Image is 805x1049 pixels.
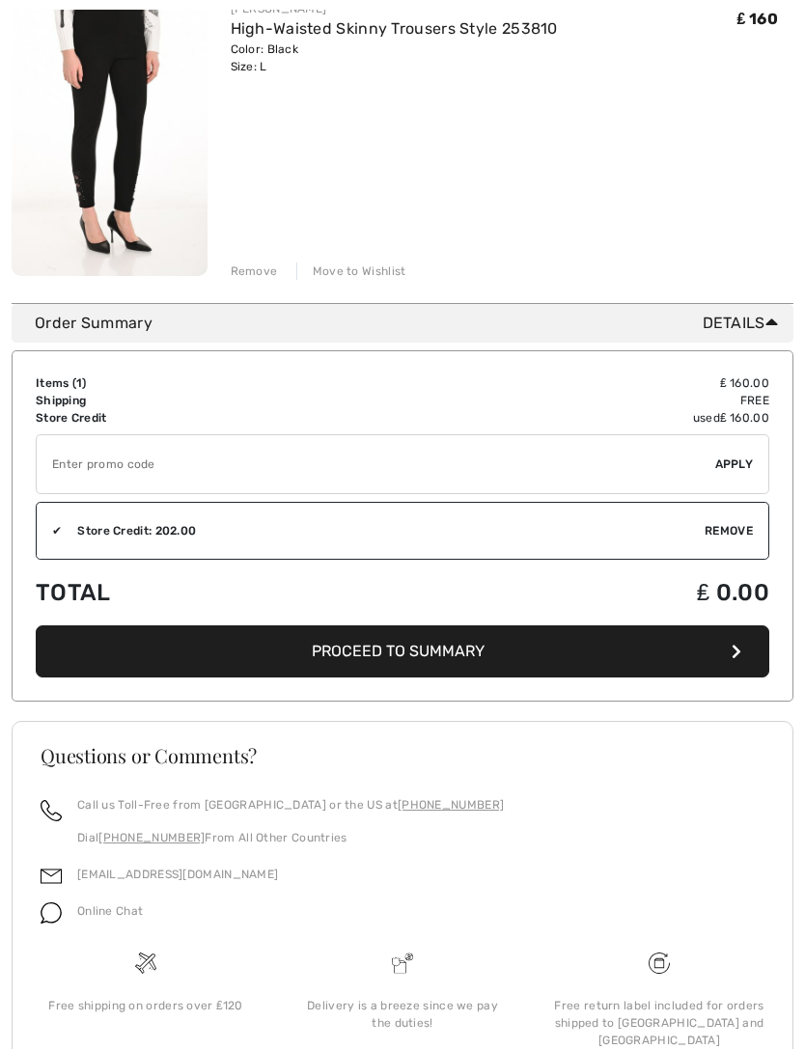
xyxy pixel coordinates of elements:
[231,41,558,75] div: Color: Black Size: L
[62,522,705,539] div: Store Credit: 202.00
[296,262,406,280] div: Move to Wishlist
[41,902,62,924] img: chat
[77,868,278,881] a: [EMAIL_ADDRESS][DOMAIN_NAME]
[37,522,62,539] div: ✔
[398,798,504,812] a: [PHONE_NUMBER]
[399,374,769,392] td: ₤ 160.00
[36,409,399,427] td: Store Credit
[77,904,143,918] span: Online Chat
[36,392,399,409] td: Shipping
[36,625,769,677] button: Proceed to Summary
[649,952,670,974] img: Free shipping on orders over &#8356;120
[76,376,82,390] span: 1
[399,560,769,625] td: ₤ 0.00
[715,455,754,473] span: Apply
[312,642,485,660] span: Proceed to Summary
[41,800,62,821] img: call
[41,746,764,765] h3: Questions or Comments?
[399,392,769,409] td: Free
[135,952,156,974] img: Free shipping on orders over &#8356;120
[37,435,715,493] input: Promo code
[36,560,399,625] td: Total
[703,312,786,335] span: Details
[98,831,205,844] a: [PHONE_NUMBER]
[231,262,278,280] div: Remove
[737,10,778,28] span: ₤ 160
[720,411,769,425] span: ₤ 160.00
[392,952,413,974] img: Delivery is a breeze since we pay the duties!
[35,312,786,335] div: Order Summary
[705,522,753,539] span: Remove
[33,997,259,1014] div: Free shipping on orders over ₤120
[231,19,558,38] a: High-Waisted Skinny Trousers Style 253810
[290,997,515,1032] div: Delivery is a breeze since we pay the duties!
[36,374,399,392] td: Items ( )
[546,997,772,1049] div: Free return label included for orders shipped to [GEOGRAPHIC_DATA] and [GEOGRAPHIC_DATA]
[399,409,769,427] td: used
[41,866,62,887] img: email
[77,796,504,814] p: Call us Toll-Free from [GEOGRAPHIC_DATA] or the US at
[77,829,504,846] p: Dial From All Other Countries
